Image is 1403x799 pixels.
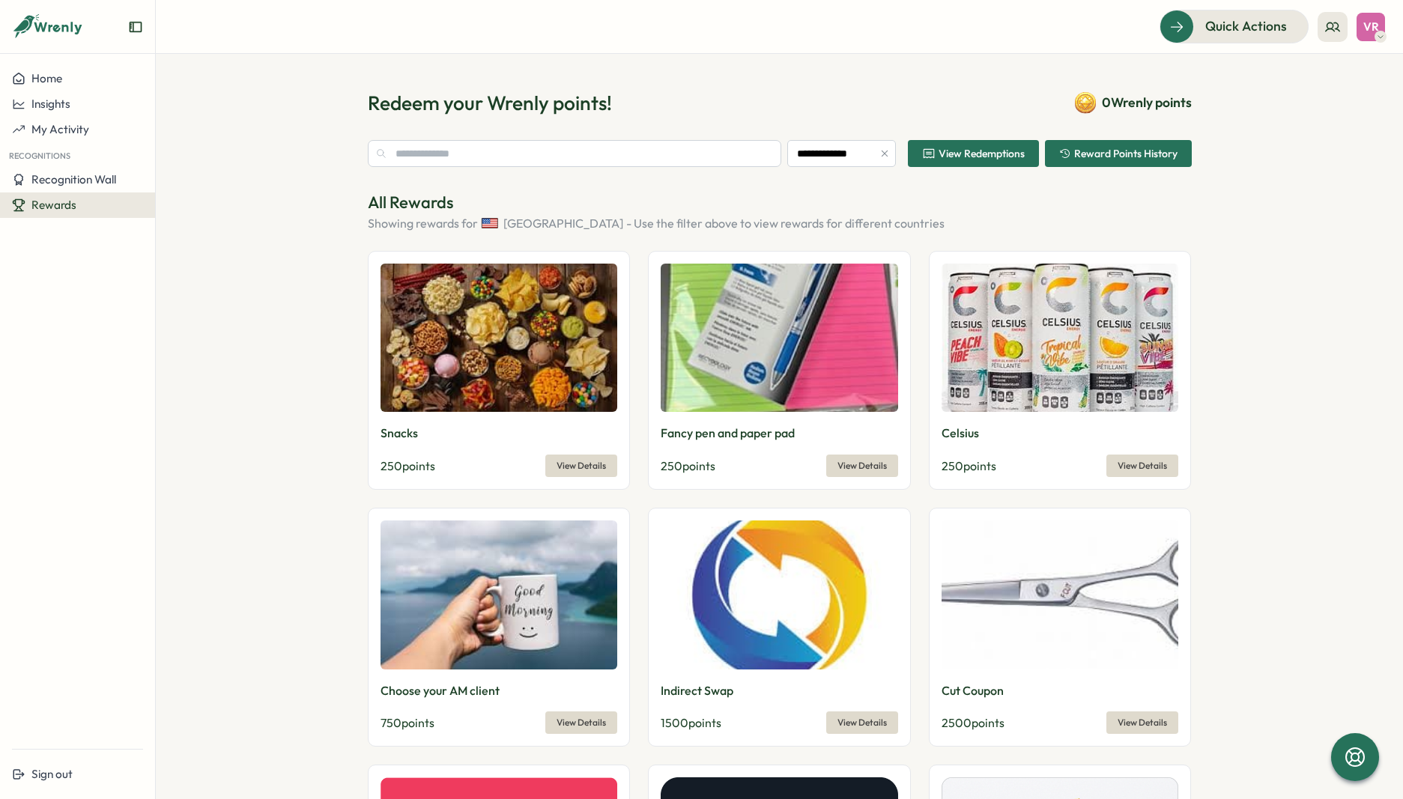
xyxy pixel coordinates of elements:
[381,715,434,730] span: 750 points
[557,455,606,476] span: View Details
[1118,455,1167,476] span: View Details
[1363,20,1379,33] span: VR
[31,198,76,212] span: Rewards
[368,90,612,116] h1: Redeem your Wrenly points!
[503,214,623,233] span: [GEOGRAPHIC_DATA]
[837,455,887,476] span: View Details
[31,71,62,85] span: Home
[942,264,1179,413] img: Celsius
[661,424,795,443] p: Fancy pen and paper pad
[661,715,721,730] span: 1500 points
[942,520,1179,669] img: Cut Coupon
[1102,93,1192,112] span: 0 Wrenly points
[1106,455,1178,477] button: View Details
[626,214,945,233] span: - Use the filter above to view rewards for different countries
[557,712,606,733] span: View Details
[545,455,617,477] button: View Details
[1106,711,1178,734] button: View Details
[826,455,898,477] button: View Details
[661,458,715,473] span: 250 points
[381,458,435,473] span: 250 points
[368,214,478,233] span: Showing rewards for
[942,424,979,443] p: Celsius
[1357,13,1385,41] button: VR
[942,681,1004,700] p: Cut Coupon
[381,264,618,413] img: Snacks
[381,520,618,669] img: Choose your AM client
[1160,10,1309,43] button: Quick Actions
[381,681,500,700] p: Choose your AM client
[942,458,996,473] span: 250 points
[908,140,1039,167] button: View Redemptions
[368,191,1192,214] p: All Rewards
[1045,140,1192,167] button: Reward Points History
[1205,16,1287,36] span: Quick Actions
[1074,148,1178,159] span: Reward Points History
[942,715,1004,730] span: 2500 points
[661,681,733,700] p: Indirect Swap
[481,214,499,232] img: United States
[31,97,70,111] span: Insights
[939,148,1025,159] span: View Redemptions
[31,122,89,136] span: My Activity
[826,711,898,734] button: View Details
[128,19,143,34] button: Expand sidebar
[545,711,617,734] button: View Details
[1118,712,1167,733] span: View Details
[381,424,418,443] p: Snacks
[31,172,116,186] span: Recognition Wall
[661,520,898,669] img: Indirect Swap
[31,767,73,781] span: Sign out
[837,712,887,733] span: View Details
[661,264,898,413] img: Fancy pen and paper pad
